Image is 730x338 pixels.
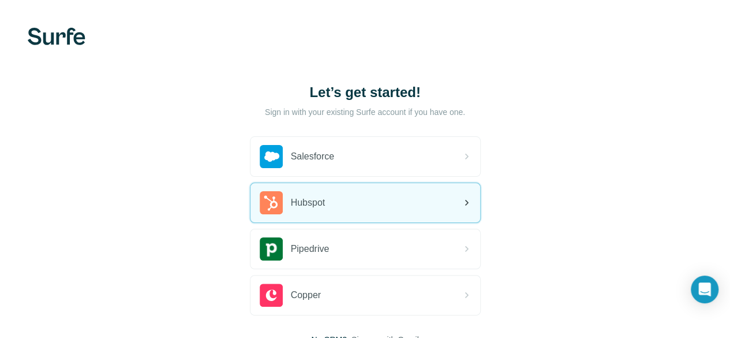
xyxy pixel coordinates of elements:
img: Surfe's logo [28,28,85,45]
span: Copper [291,288,321,302]
div: Open Intercom Messenger [691,276,718,303]
img: copper's logo [260,284,283,307]
span: Hubspot [291,196,325,210]
p: Sign in with your existing Surfe account if you have one. [265,106,465,118]
h1: Let’s get started! [250,83,481,102]
img: pipedrive's logo [260,237,283,261]
img: hubspot's logo [260,191,283,214]
span: Salesforce [291,150,335,164]
span: Pipedrive [291,242,330,256]
img: salesforce's logo [260,145,283,168]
